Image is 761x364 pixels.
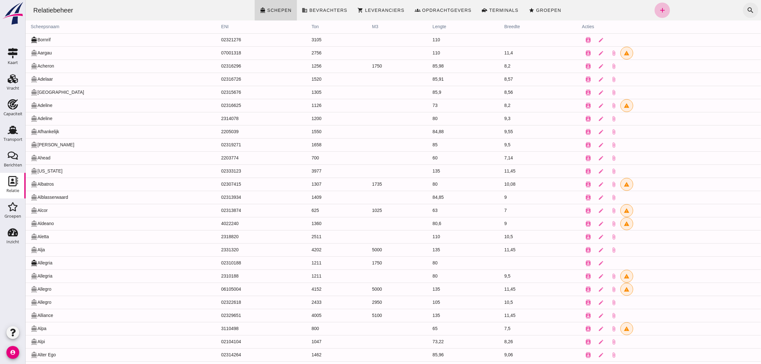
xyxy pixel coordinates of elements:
[402,178,474,191] td: 80
[573,234,579,240] i: edit
[6,240,19,244] div: Inzicht
[586,129,591,135] i: attach_file
[5,102,12,109] i: directions_boat
[402,60,474,73] td: 85,98
[474,270,551,283] td: 9,5
[474,20,551,33] th: breedte
[586,50,591,56] i: attach_file
[402,112,474,125] td: 80
[402,204,474,217] td: 63
[281,112,341,125] td: 1200
[4,137,22,142] div: Transport
[5,325,12,332] i: directions_boat
[573,326,579,332] i: edit
[402,125,474,138] td: 84,88
[474,335,551,348] td: 8,26
[474,309,551,322] td: 11,45
[190,73,281,86] td: 02316726
[586,234,591,240] i: attach_file
[341,60,402,73] td: 1750
[5,168,12,174] i: directions_boat
[281,230,341,243] td: 2511
[586,182,591,187] i: attach_file
[456,7,462,13] i: front_loader
[573,77,579,82] i: edit
[586,247,591,253] i: attach_file
[281,151,341,165] td: 700
[402,165,474,178] td: 135
[560,129,566,135] i: contacts
[586,326,591,332] i: attach_file
[5,312,12,319] i: directions_boat
[190,256,281,270] td: 02310188
[560,234,566,240] i: contacts
[474,204,551,217] td: 7
[281,46,341,60] td: 2756
[560,352,566,358] i: contacts
[281,283,341,296] td: 4152
[503,7,509,13] i: star
[341,243,402,256] td: 5000
[402,73,474,86] td: 85,91
[281,33,341,46] td: 3105
[586,221,591,227] i: attach_file
[474,138,551,151] td: 9,5
[463,8,493,13] span: Terminals
[190,283,281,296] td: 06105004
[573,260,579,266] i: edit
[598,208,604,214] i: warning
[341,20,402,33] th: m3
[3,6,53,15] div: Relatiebeheer
[339,8,379,13] span: Leveranciers
[281,138,341,151] td: 1658
[586,155,591,161] i: attach_file
[281,335,341,348] td: 1047
[190,230,281,243] td: 2318820
[402,348,474,361] td: 85,96
[586,300,591,305] i: attach_file
[573,168,579,174] i: edit
[190,20,281,33] th: ENI
[281,60,341,73] td: 1256
[586,77,591,82] i: attach_file
[5,286,12,293] i: directions_boat
[586,352,591,358] i: attach_file
[560,77,566,82] i: contacts
[402,322,474,335] td: 65
[560,287,566,292] i: contacts
[7,86,19,90] div: Vracht
[474,73,551,86] td: 8,57
[190,217,281,230] td: 4022240
[586,208,591,214] i: attach_file
[5,50,12,56] i: directions_boat
[586,103,591,109] i: attach_file
[281,270,341,283] td: 1211
[474,99,551,112] td: 8,2
[5,128,12,135] i: directions_boat
[560,155,566,161] i: contacts
[190,322,281,335] td: 3110498
[281,178,341,191] td: 1307
[586,287,591,292] i: attach_file
[560,313,566,319] i: contacts
[474,230,551,243] td: 10,5
[190,204,281,217] td: 02313874
[573,247,579,253] i: edit
[281,204,341,217] td: 625
[573,287,579,292] i: edit
[190,125,281,138] td: 2205039
[332,7,338,13] i: shopping_cart
[341,296,402,309] td: 2950
[586,116,591,122] i: attach_file
[586,168,591,174] i: attach_file
[402,151,474,165] td: 60
[276,7,282,13] i: business
[5,260,12,266] i: directions_boat
[598,103,604,109] i: warning
[573,339,579,345] i: edit
[560,116,566,122] i: contacts
[5,273,12,279] i: directions_boat
[281,256,341,270] td: 1211
[5,89,12,96] i: directions_boat
[573,208,579,214] i: edit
